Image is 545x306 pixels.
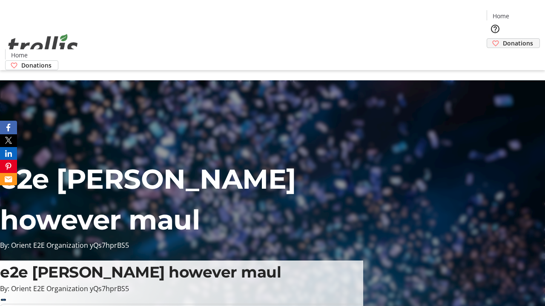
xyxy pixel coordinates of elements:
[487,38,540,48] a: Donations
[493,11,509,20] span: Home
[5,60,58,70] a: Donations
[21,61,52,70] span: Donations
[11,51,28,59] span: Home
[487,20,504,37] button: Help
[487,11,514,20] a: Home
[6,51,33,59] a: Home
[487,48,504,65] button: Cart
[503,39,533,48] span: Donations
[5,25,81,67] img: Orient E2E Organization yQs7hprBS5's Logo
